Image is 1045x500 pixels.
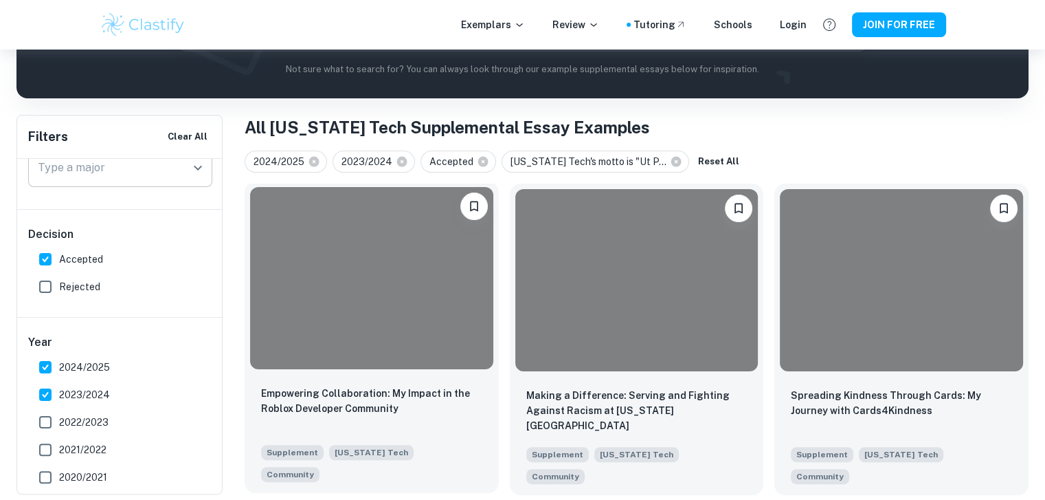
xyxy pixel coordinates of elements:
h1: All [US_STATE] Tech Supplemental Essay Examples [245,115,1029,140]
span: Accepted [429,154,480,169]
button: Help and Feedback [818,13,841,36]
span: Community [532,470,579,483]
span: Community [796,470,844,483]
p: Making a Difference: Serving and Fighting Against Racism at Virginia Tech [526,388,748,433]
p: Exemplars [461,17,525,32]
button: Reset All [695,151,743,172]
a: Please log in to bookmark exemplarsSpreading Kindness Through Cards: My Journey with Cards4Kindne... [774,184,1029,495]
button: Please log in to bookmark exemplars [990,195,1018,222]
span: [US_STATE] Tech [594,447,679,462]
button: Please log in to bookmark exemplars [460,193,488,220]
span: [US_STATE] Tech [859,447,943,462]
a: Schools [714,17,752,32]
h6: Filters [28,127,68,146]
p: Review [552,17,599,32]
div: 2023/2024 [333,151,415,173]
span: 2024/2025 [254,154,311,169]
span: 2023/2024 [341,154,398,169]
span: 2021/2022 [59,442,106,457]
span: Supplement [526,447,589,462]
div: [US_STATE] Tech's motto is "Ut P... [502,151,689,173]
span: 2023/2024 [59,387,110,402]
a: Please log in to bookmark exemplarsEmpowering Collaboration: My Impact in the Roblox Developer Co... [245,184,499,495]
span: 2020/2021 [59,470,107,485]
img: Clastify logo [100,11,187,39]
a: Please log in to bookmark exemplarsMaking a Difference: Serving and Fighting Against Racism at Vi... [510,184,764,495]
button: Clear All [164,127,211,147]
span: Supplement [791,447,853,462]
span: Virginia Tech’s motto is “Ut Prosim” which means ‘That I May Serve’. Share how you contribute to ... [791,468,849,484]
a: Tutoring [633,17,686,32]
span: Community [267,468,314,481]
span: [US_STATE] Tech's motto is "Ut P... [510,154,673,169]
span: Virginia Tech's motto is "Ut Prosim" which means 'That I May Serve'. Share how you contribute to ... [526,468,585,484]
a: Login [780,17,807,32]
span: Rejected [59,279,100,294]
span: 2024/2025 [59,360,110,375]
div: Accepted [420,151,496,173]
button: Open [188,158,207,177]
h6: Year [28,334,212,351]
p: Spreading Kindness Through Cards: My Journey with Cards4Kindness [791,388,1012,418]
span: [US_STATE] Tech [329,445,414,460]
span: Virginia Tech's motto is "Ut Prosim" which means 'That I May Serve'. Share how you contribute to ... [261,466,319,482]
span: Supplement [261,445,324,460]
div: 2024/2025 [245,151,327,173]
button: JOIN FOR FREE [852,12,946,37]
span: 2022/2023 [59,415,109,430]
button: Please log in to bookmark exemplars [725,195,752,222]
span: Accepted [59,252,103,267]
p: Not sure what to search for? You can always look through our example supplemental essays below fo... [27,63,1018,76]
p: Empowering Collaboration: My Impact in the Roblox Developer Community [261,386,482,416]
h6: Decision [28,226,212,243]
